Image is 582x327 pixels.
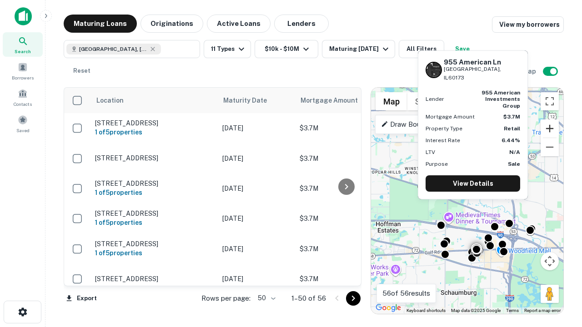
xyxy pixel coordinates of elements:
button: Maturing Loans [64,15,137,33]
a: Report a map error [524,308,561,313]
button: Maturing [DATE] [322,40,395,58]
img: capitalize-icon.png [15,7,32,25]
th: Mortgage Amount [295,88,395,113]
button: Reset [67,62,96,80]
p: Draw Boundary [381,119,438,130]
span: Saved [16,127,30,134]
th: Location [90,88,218,113]
span: Map data ©2025 Google [451,308,501,313]
p: $3.7M [300,213,391,223]
button: Export [64,292,99,305]
button: Save your search to get updates of matches that match your search criteria. [448,40,477,58]
button: Zoom in [541,119,559,138]
button: Zoom out [541,138,559,156]
p: [DATE] [222,213,291,223]
button: $10k - $10M [255,40,318,58]
p: Mortgage Amount [426,113,475,121]
button: Originations [140,15,203,33]
a: Terms (opens in new tab) [506,308,519,313]
p: [STREET_ADDRESS] [95,240,213,248]
button: Drag Pegman onto the map to open Street View [541,285,559,303]
p: [STREET_ADDRESS] [95,179,213,188]
div: 50 [254,292,277,305]
h6: 1 of 5 properties [95,248,213,258]
span: Mortgage Amount [301,95,370,106]
span: Borrowers [12,74,34,81]
button: All Filters [399,40,444,58]
p: Property Type [426,124,462,133]
p: [STREET_ADDRESS] [95,209,213,218]
strong: 955 american investments group [482,89,520,109]
strong: N/A [509,149,520,155]
p: [STREET_ADDRESS] [95,119,213,127]
img: Google [373,302,403,314]
h6: 955 American Ln [444,58,520,66]
h6: 1 of 5 properties [95,218,213,228]
span: Contacts [14,100,32,108]
a: View Details [426,175,520,192]
button: Toggle fullscreen view [541,92,559,110]
h6: 1 of 5 properties [95,127,213,137]
button: Active Loans [207,15,271,33]
p: [DATE] [222,274,291,284]
p: [STREET_ADDRESS] [95,275,213,283]
strong: 6.44% [502,137,520,144]
button: Show satellite imagery [407,92,452,110]
button: Show street map [376,92,407,110]
h6: 1 of 5 properties [95,188,213,198]
a: Search [3,32,43,57]
a: Saved [3,111,43,136]
p: [STREET_ADDRESS] [95,154,213,162]
button: Lenders [274,15,329,33]
a: View my borrowers [492,16,564,33]
span: Maturity Date [223,95,279,106]
p: 56 of 56 results [382,288,430,299]
p: $3.7M [300,123,391,133]
div: 0 0 [371,88,563,314]
p: LTV [426,148,435,156]
strong: Sale [508,161,520,167]
p: $3.7M [300,154,391,163]
p: [DATE] [222,123,291,133]
p: Purpose [426,160,448,168]
p: [GEOGRAPHIC_DATA], IL60173 [444,65,520,82]
p: $3.7M [300,274,391,284]
strong: Retail [504,125,520,132]
p: $3.7M [300,183,391,193]
a: Contacts [3,85,43,109]
button: Keyboard shortcuts [406,307,446,314]
p: [DATE] [222,183,291,193]
p: $3.7M [300,244,391,254]
button: Go to next page [346,291,361,306]
span: Search [15,48,31,55]
iframe: Chat Widget [537,225,582,269]
button: 11 Types [204,40,251,58]
p: [DATE] [222,154,291,163]
a: Open this area in Google Maps (opens a new window) [373,302,403,314]
p: 1–50 of 56 [291,293,326,304]
strong: $3.7M [503,114,520,120]
a: Borrowers [3,59,43,83]
p: [DATE] [222,244,291,254]
span: Location [96,95,124,106]
p: Interest Rate [426,136,460,144]
th: Maturity Date [218,88,295,113]
p: Lender [426,95,444,103]
span: [GEOGRAPHIC_DATA], [GEOGRAPHIC_DATA] [79,45,147,53]
div: Maturing [DATE] [329,44,391,54]
p: Rows per page: [201,293,251,304]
